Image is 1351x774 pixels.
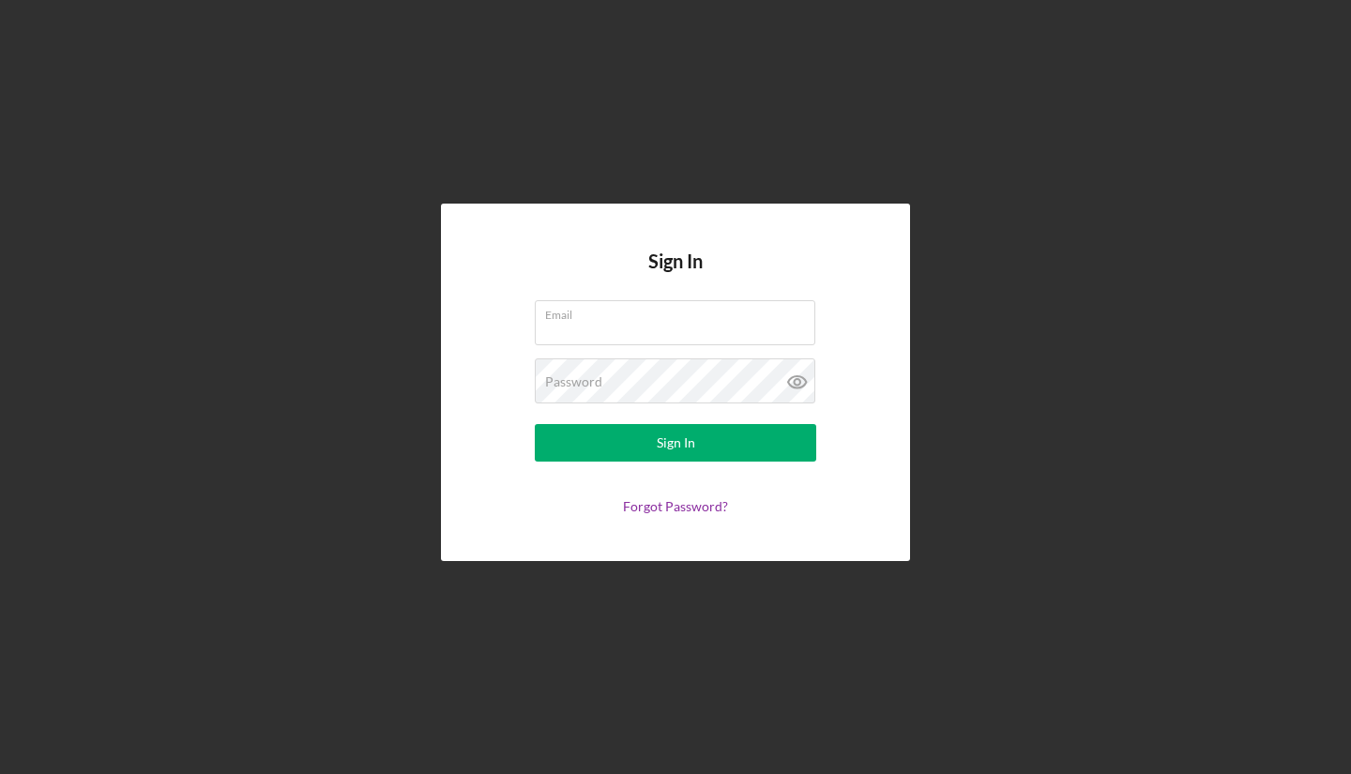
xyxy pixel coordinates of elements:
[648,250,703,300] h4: Sign In
[545,374,602,389] label: Password
[545,301,815,322] label: Email
[623,498,728,514] a: Forgot Password?
[535,424,816,462] button: Sign In
[657,424,695,462] div: Sign In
